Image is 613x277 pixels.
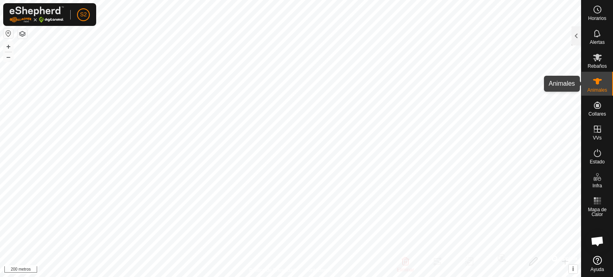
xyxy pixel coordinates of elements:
font: Ayuda [591,267,604,272]
img: Logotipo de Gallagher [10,6,64,23]
font: Alertas [590,39,605,45]
button: Capas del Mapa [18,29,27,39]
a: Contáctenos [305,267,332,274]
font: Contáctenos [305,267,332,273]
div: Chat abierto [585,229,609,253]
font: Rebaños [587,63,607,69]
a: Política de Privacidad [249,267,295,274]
font: VVs [593,135,601,141]
font: + [6,42,11,51]
button: + [4,42,13,51]
font: Estado [590,159,605,165]
font: Infra [592,183,602,189]
button: – [4,52,13,62]
button: i [569,265,577,273]
font: i [572,265,574,272]
font: Mapa de Calor [588,207,607,217]
font: – [6,53,10,61]
font: Collares [588,111,606,117]
button: Restablecer Mapa [4,29,13,38]
font: Animales [587,87,607,93]
font: Horarios [588,16,606,21]
font: Política de Privacidad [249,267,295,273]
font: S2 [80,11,87,18]
a: Ayuda [581,253,613,275]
